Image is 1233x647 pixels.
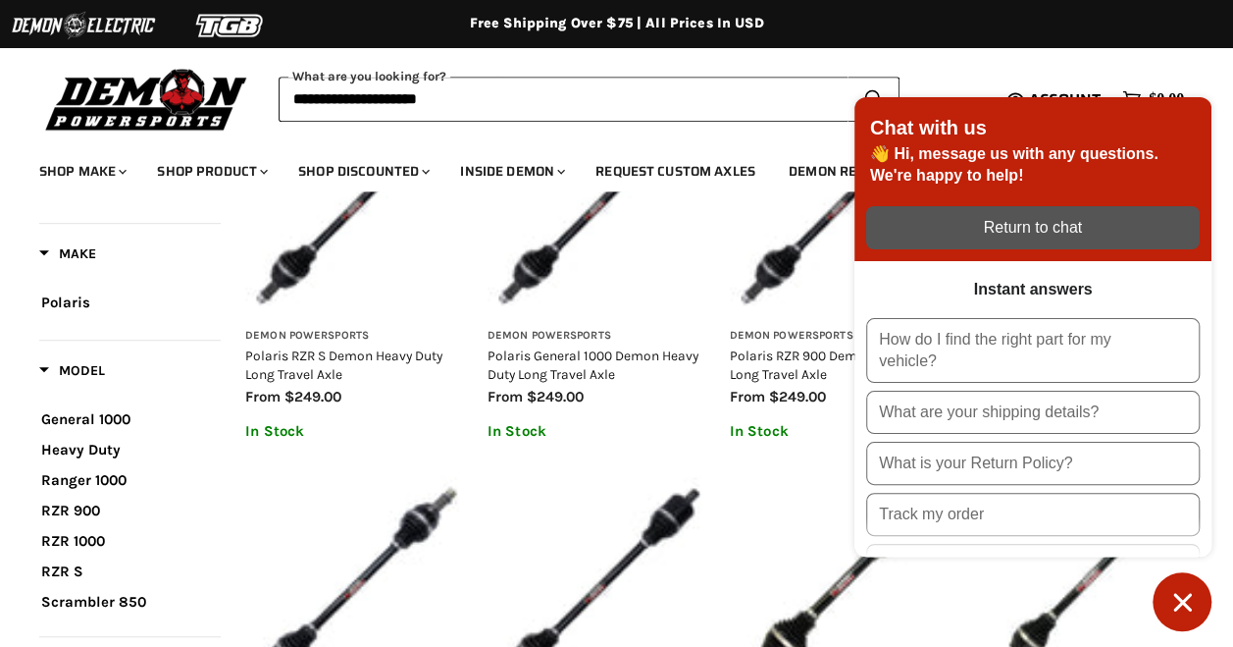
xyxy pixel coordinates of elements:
ul: Main menu [25,143,1179,191]
a: Account [1020,91,1112,109]
a: Request Custom Axles [581,151,770,191]
span: $249.00 [527,388,584,405]
img: Polaris General 1000 Demon Heavy Duty Long Travel Axle [488,91,710,314]
p: In Stock [488,423,710,440]
span: Scrambler 850 [41,593,146,611]
span: RZR S [41,563,83,580]
span: $0.00 [1149,90,1184,109]
h3: Demon Powersports [245,329,468,344]
button: Search [848,77,899,122]
p: In Stock [245,423,468,440]
p: In Stock [730,423,952,440]
span: Heavy Duty [41,441,121,458]
a: Demon Rewards [774,151,918,191]
span: $249.00 [284,388,341,405]
span: from [730,388,765,405]
a: Shop Product [142,151,280,191]
img: Demon Powersports [39,64,254,134]
a: Shop Discounted [283,151,441,191]
a: Polaris RZR 900 Demon Heavy Duty Long Travel Axle [730,348,943,381]
inbox-online-store-chat: Shopify online store chat [848,97,1217,631]
span: General 1000 [41,410,130,428]
h3: Demon Powersports [488,329,710,344]
span: from [245,388,281,405]
button: Filter by Model [39,361,105,386]
span: Make [39,245,96,262]
span: Polaris [41,294,90,311]
span: from [488,388,523,405]
a: $0.00 [1112,85,1194,114]
a: Inside Demon [445,151,577,191]
img: TGB Logo 2 [157,7,304,44]
span: Heavy Duty Long Travel Axle [62,153,178,194]
span: Account [1029,87,1101,112]
button: Filter by Make [39,244,96,269]
img: Demon Electric Logo 2 [10,7,157,44]
span: RZR 1000 [41,532,105,550]
input: When autocomplete results are available use up and down arrows to review and enter to select [279,77,848,122]
form: Product [279,77,899,122]
span: RZR 900 [41,502,100,519]
span: $249.00 [769,388,826,405]
img: Polaris RZR 900 Demon Heavy Duty Long Travel Axle [730,91,952,314]
span: Ranger 1000 [41,471,127,489]
a: Polaris RZR S Demon Heavy Duty Long Travel Axle [245,348,442,381]
span: Model [39,362,105,379]
a: Shop Make [25,151,138,191]
img: Polaris RZR S Demon Heavy Duty Long Travel Axle [245,91,468,314]
h3: Demon Powersports [730,329,952,344]
a: Polaris General 1000 Demon Heavy Duty Long Travel Axle [488,348,698,381]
